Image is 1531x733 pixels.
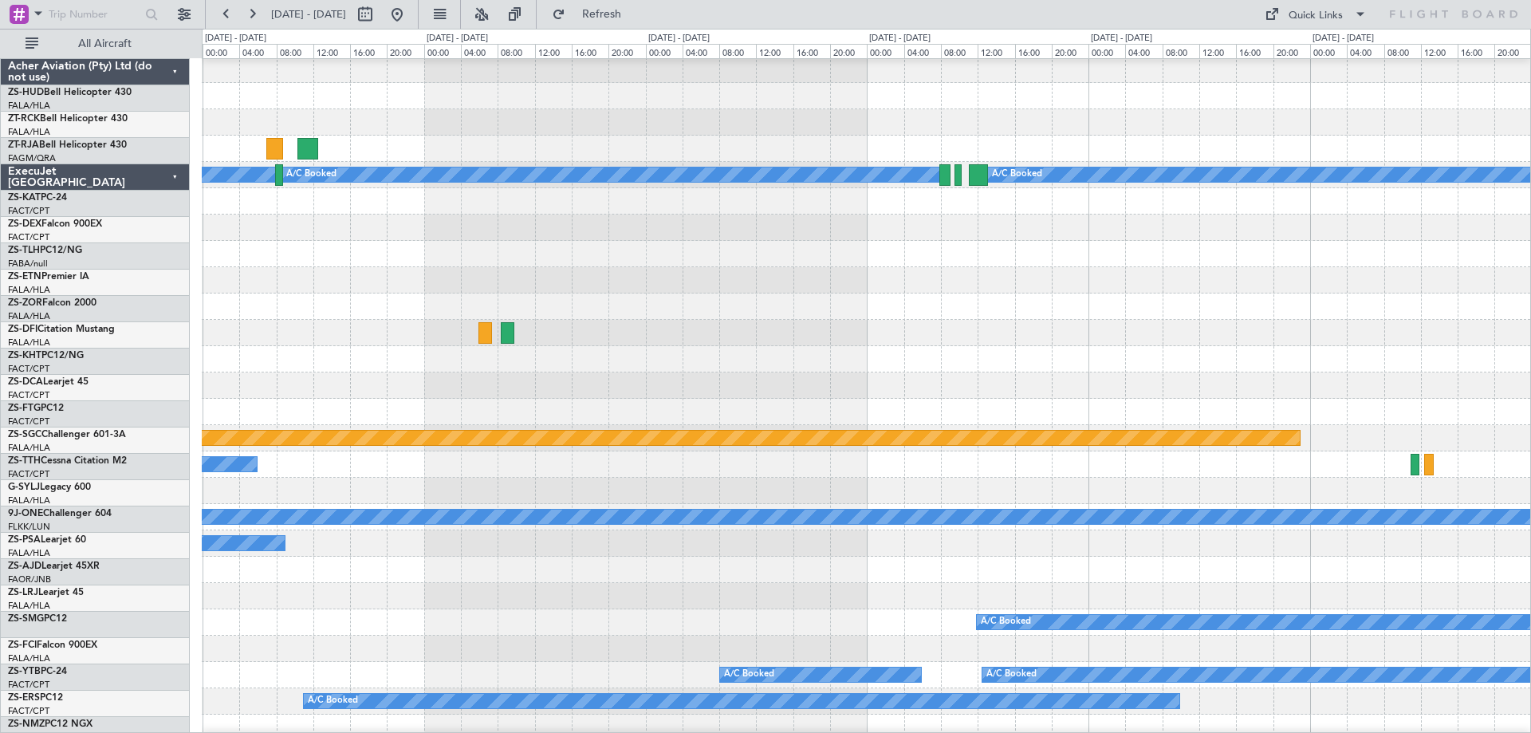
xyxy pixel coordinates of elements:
div: 00:00 [646,44,683,58]
div: 12:00 [756,44,793,58]
a: ZS-KATPC-24 [8,193,67,203]
div: 16:00 [1458,44,1494,58]
div: [DATE] - [DATE] [427,32,488,45]
div: 08:00 [1163,44,1199,58]
a: FACT/CPT [8,468,49,480]
div: A/C Booked [724,663,774,687]
div: 00:00 [424,44,461,58]
div: 08:00 [941,44,978,58]
span: ZS-LRJ [8,588,38,597]
div: 08:00 [719,44,756,58]
a: ZS-YTBPC-24 [8,667,67,676]
div: 20:00 [830,44,867,58]
span: ZS-SMG [8,614,44,624]
a: 9J-ONEChallenger 604 [8,509,112,518]
span: [DATE] - [DATE] [271,7,346,22]
div: 08:00 [1384,44,1421,58]
a: ZS-KHTPC12/NG [8,351,84,361]
a: FALA/HLA [8,337,50,349]
a: FALA/HLA [8,442,50,454]
div: 20:00 [608,44,645,58]
div: 08:00 [277,44,313,58]
div: A/C Booked [986,663,1037,687]
div: 16:00 [572,44,608,58]
div: 00:00 [1088,44,1125,58]
span: ZS-TLH [8,246,40,255]
div: 16:00 [350,44,387,58]
a: FALA/HLA [8,547,50,559]
span: All Aircraft [41,38,168,49]
a: ZS-TTHCessna Citation M2 [8,456,127,466]
div: 04:00 [1347,44,1383,58]
div: A/C Booked [981,610,1031,634]
button: All Aircraft [18,31,173,57]
span: 9J-ONE [8,509,43,518]
a: ZS-FTGPC12 [8,404,64,413]
div: 04:00 [1125,44,1162,58]
span: ZS-HUD [8,88,44,97]
span: ZT-RJA [8,140,39,150]
span: ZS-ZOR [8,298,42,308]
button: Quick Links [1257,2,1375,27]
a: ZS-PSALearjet 60 [8,535,86,545]
span: Refresh [569,9,636,20]
div: A/C Booked [992,163,1042,187]
a: FACT/CPT [8,705,49,717]
div: A/C Booked [286,163,337,187]
a: ZS-AJDLearjet 45XR [8,562,100,571]
div: 04:00 [461,44,498,58]
div: 12:00 [313,44,350,58]
a: ZS-TLHPC12/NG [8,246,82,255]
div: 20:00 [1052,44,1088,58]
div: 20:00 [387,44,423,58]
div: [DATE] - [DATE] [869,32,931,45]
a: ZS-HUDBell Helicopter 430 [8,88,132,97]
div: 12:00 [1421,44,1458,58]
div: 20:00 [1494,44,1531,58]
div: 04:00 [239,44,276,58]
a: FACT/CPT [8,205,49,217]
a: ZS-LRJLearjet 45 [8,588,84,597]
span: ZS-FTG [8,404,41,413]
a: ZS-ERSPC12 [8,693,63,703]
a: ZS-SMGPC12 [8,614,67,624]
div: [DATE] - [DATE] [648,32,710,45]
span: ZS-AJD [8,562,41,571]
a: FALA/HLA [8,100,50,112]
a: ZT-RJABell Helicopter 430 [8,140,127,150]
a: ZS-DCALearjet 45 [8,377,89,387]
div: 00:00 [203,44,239,58]
a: ZS-ETNPremier IA [8,272,89,282]
a: FAGM/QRA [8,152,56,164]
div: 00:00 [1310,44,1347,58]
span: ZS-ERS [8,693,40,703]
a: FALA/HLA [8,284,50,296]
a: FACT/CPT [8,231,49,243]
div: [DATE] - [DATE] [1313,32,1374,45]
a: ZS-NMZPC12 NGX [8,719,92,729]
a: FACT/CPT [8,389,49,401]
div: 12:00 [535,44,572,58]
span: ZS-NMZ [8,719,45,729]
a: ZS-ZORFalcon 2000 [8,298,96,308]
a: FALA/HLA [8,126,50,138]
a: FACT/CPT [8,416,49,428]
a: ZS-DFICitation Mustang [8,325,115,334]
a: FACT/CPT [8,363,49,375]
div: 16:00 [1236,44,1273,58]
a: ZS-SGCChallenger 601-3A [8,430,126,439]
a: FAOR/JNB [8,573,51,585]
a: FALA/HLA [8,652,50,664]
span: ZS-YTB [8,667,41,676]
div: [DATE] - [DATE] [1091,32,1152,45]
a: FALA/HLA [8,310,50,322]
span: ZS-DFI [8,325,37,334]
div: 12:00 [978,44,1014,58]
div: 12:00 [1199,44,1236,58]
button: Refresh [545,2,640,27]
span: ZS-DEX [8,219,41,229]
div: 00:00 [867,44,903,58]
a: ZT-RCKBell Helicopter 430 [8,114,128,124]
a: ZS-DEXFalcon 900EX [8,219,102,229]
span: ZT-RCK [8,114,40,124]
